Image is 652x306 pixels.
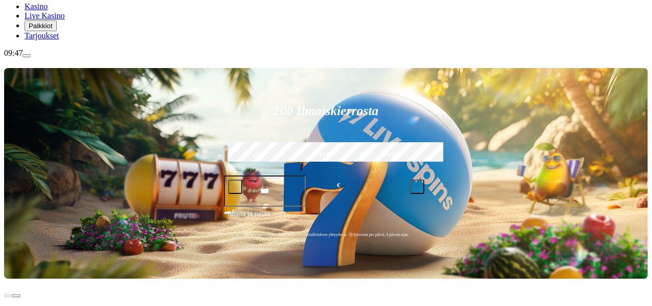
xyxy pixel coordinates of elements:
[25,31,59,40] a: Tarjoukset
[4,49,23,57] span: 09:47
[227,209,271,227] span: Talleta ja pelaa
[226,141,290,170] label: €50
[12,294,20,297] button: next slide
[29,22,53,30] span: Palkkiot
[410,180,424,194] button: plus icon
[337,181,340,190] span: €
[25,20,57,31] button: Palkkiot
[25,2,48,11] a: Kasino
[224,208,429,228] button: Talleta ja pelaa
[294,141,358,170] label: €150
[362,141,427,170] label: €250
[25,11,65,20] a: Live Kasino
[4,2,648,40] nav: Main menu
[4,294,12,297] button: prev slide
[23,54,31,57] button: menu
[232,208,235,214] span: €
[228,180,242,194] button: minus icon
